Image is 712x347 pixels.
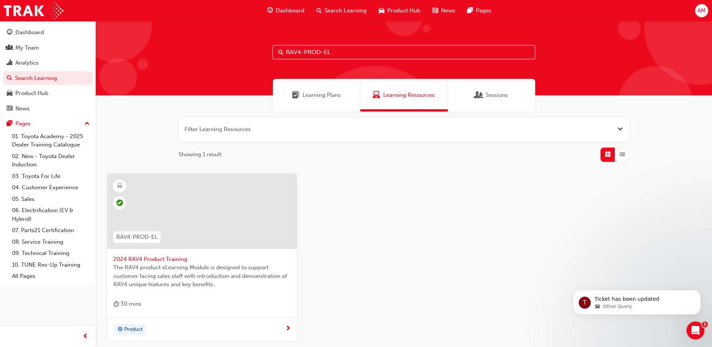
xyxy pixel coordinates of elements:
[3,56,93,70] a: Analytics
[373,3,426,18] a: car-iconProduct Hub
[702,321,708,327] span: 1
[387,6,420,15] span: Product Hub
[303,91,341,100] span: Learning Plans
[383,91,435,100] span: Learning Resources
[15,28,44,37] div: Dashboard
[276,6,304,15] span: Dashboard
[107,174,297,341] a: RAV4-PROD-EL2024 RAV4 Product TrainingThe RAV4 product eLearning Module is designed to support cu...
[3,71,93,85] a: Search Learning
[562,274,712,327] iframe: Intercom notifications message
[15,89,48,98] div: Product Hub
[441,6,455,15] span: News
[113,263,291,289] span: The RAV4 product eLearning Module is designed to support customer facing sales staff with introdu...
[15,119,31,128] div: Pages
[9,259,93,271] a: 10. TUNE Rev-Up Training
[9,205,93,225] a: 06. Electrification (EV & Hybrid)
[9,170,93,182] a: 03. Toyota For Life
[9,151,93,170] a: 02. New - Toyota Dealer Induction
[15,44,39,52] div: My Team
[7,106,12,112] span: news-icon
[9,270,93,282] a: All Pages
[113,255,291,264] span: 2024 RAV4 Product Training
[310,3,373,18] a: search-iconSearch Learning
[3,86,93,100] a: Product Hub
[697,6,706,15] span: AM
[124,325,143,334] span: Product
[316,6,322,15] span: search-icon
[4,2,63,19] img: Trak
[605,150,611,159] span: Grid
[113,299,141,309] div: 30 mins
[360,79,448,112] a: Learning ResourcesLearning Resources
[117,325,123,335] span: target-icon
[117,181,122,191] span: learningResourceType_ELEARNING-icon
[9,247,93,259] a: 09. Technical Training
[475,91,483,100] span: Sessions
[379,6,384,15] span: car-icon
[461,3,497,18] a: pages-iconPages
[325,6,367,15] span: Search Learning
[267,6,273,15] span: guage-icon
[116,199,123,206] span: learningRecordVerb_PASS-icon
[373,91,380,100] span: Learning Resources
[486,91,508,100] span: Sessions
[3,102,93,116] a: News
[7,60,12,66] span: chart-icon
[619,150,625,159] span: List
[84,119,90,129] span: up-icon
[7,75,12,82] span: search-icon
[9,236,93,248] a: 08. Service Training
[272,45,535,59] input: Search...
[617,125,623,134] button: Open the filter
[285,326,291,332] span: next-icon
[467,6,473,15] span: pages-icon
[7,45,12,51] span: people-icon
[9,131,93,151] a: 01. Toyota Academy - 2025 Dealer Training Catalogue
[116,233,158,241] span: RAV4-PROD-EL
[83,332,88,341] span: prev-icon
[3,41,93,55] a: My Team
[7,90,12,97] span: car-icon
[9,193,93,205] a: 05. Sales
[7,121,12,127] span: pages-icon
[686,321,704,339] iframe: Intercom live chat
[3,117,93,131] button: Pages
[3,24,93,117] button: DashboardMy TeamAnalyticsSearch LearningProduct HubNews
[426,3,461,18] a: news-iconNews
[15,104,30,113] div: News
[261,3,310,18] a: guage-iconDashboard
[476,6,491,15] span: Pages
[695,4,708,17] button: AM
[9,225,93,236] a: 07. Parts21 Certification
[3,26,93,39] a: Dashboard
[7,29,12,36] span: guage-icon
[113,299,119,309] span: duration-icon
[273,79,360,112] a: Learning PlansLearning Plans
[448,79,535,112] a: SessionsSessions
[432,6,438,15] span: news-icon
[15,59,39,67] div: Analytics
[278,48,283,57] span: Search
[9,182,93,193] a: 04. Customer Experience
[179,150,221,159] span: Showing 1 result
[292,91,300,100] span: Learning Plans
